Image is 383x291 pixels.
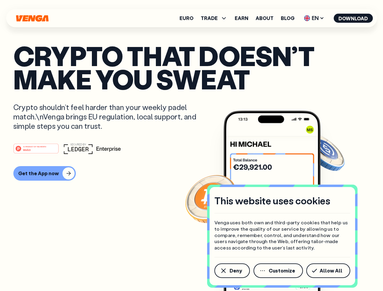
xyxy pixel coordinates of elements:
p: Venga uses both own and third-party cookies that help us to improve the quality of our service by... [214,219,350,251]
tspan: #1 PRODUCT OF THE MONTH [23,145,46,147]
p: Crypto that doesn’t make you sweat [13,44,370,90]
svg: Home [15,15,49,22]
button: Download [334,14,373,23]
span: TRADE [201,15,227,22]
button: Allow All [306,263,350,278]
span: Customize [269,268,295,273]
h4: This website uses cookies [214,194,330,207]
button: Get the App now [13,166,76,181]
span: TRADE [201,16,218,21]
a: Euro [180,16,193,21]
p: Crypto shouldn’t feel harder than your weekly padel match.\nVenga brings EU regulation, local sup... [13,102,205,131]
a: Get the App now [13,166,370,181]
a: About [256,16,274,21]
div: Get the App now [18,170,59,176]
img: Bitcoin [184,171,239,226]
a: Earn [235,16,248,21]
a: #1 PRODUCT OF THE MONTHWeb3 [13,147,59,155]
a: Blog [281,16,294,21]
button: Deny [214,263,250,278]
span: EN [302,13,326,23]
span: Allow All [320,268,342,273]
img: USDC coin [302,130,346,174]
span: Deny [230,268,242,273]
tspan: Web3 [23,148,31,151]
button: Customize [254,263,303,278]
img: flag-uk [304,15,310,21]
